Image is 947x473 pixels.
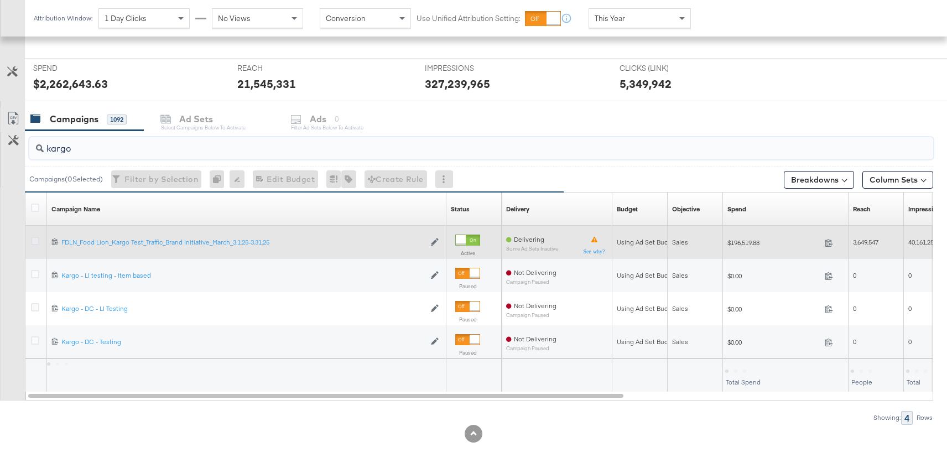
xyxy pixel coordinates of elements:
label: Paused [455,283,480,290]
span: 1 Day Clicks [105,13,147,23]
label: Paused [455,316,480,323]
button: Column Sets [862,171,933,189]
a: The total amount spent to date. [727,205,746,214]
div: Using Ad Set Budget [617,337,678,346]
a: Your campaign's objective. [672,205,700,214]
span: Not Delivering [514,268,556,277]
a: The maximum amount you're willing to spend on your ads, on average each day or over the lifetime ... [617,205,638,214]
div: Campaign Name [51,205,100,214]
label: Active [455,250,480,257]
div: 0 [210,170,230,188]
span: Total Spend [726,378,761,386]
sub: Some Ad Sets Inactive [506,246,558,252]
span: 0 [908,304,912,313]
div: Impressions [908,205,944,214]
a: Shows the current state of your Ad Campaign. [451,205,470,214]
div: Objective [672,205,700,214]
span: People [851,378,872,386]
div: Reach [853,205,871,214]
div: Campaigns ( 0 Selected) [29,174,103,184]
div: Budget [617,205,638,214]
div: Showing: [873,414,901,422]
span: $0.00 [727,272,820,280]
a: Kargo - LI testing - Item based [61,271,425,280]
a: Kargo - DC - Testing [61,337,425,347]
span: 0 [908,271,912,279]
div: Kargo - LI testing - Item based [61,271,425,280]
div: Using Ad Set Budget [617,304,678,313]
div: Kargo - DC - LI Testing [61,304,425,313]
div: 4 [901,411,913,425]
span: 40,161,258 [908,238,937,246]
span: Conversion [326,13,366,23]
span: Not Delivering [514,335,556,343]
span: Delivering [514,235,544,243]
div: Spend [727,205,746,214]
span: $0.00 [727,305,820,313]
div: Kargo - DC - Testing [61,337,425,346]
label: Use Unified Attribution Setting: [417,13,521,24]
span: 0 [853,304,856,313]
div: Using Ad Set Budget [617,271,678,280]
span: 0 [908,337,912,346]
a: Your campaign name. [51,205,100,214]
sub: Campaign Paused [506,312,556,318]
span: No Views [218,13,251,23]
span: 0 [853,271,856,279]
span: Not Delivering [514,302,556,310]
div: 1092 [107,115,127,124]
span: Sales [672,238,688,246]
a: The number of people your ad was served to. [853,205,871,214]
button: Breakdowns [784,171,854,189]
div: Delivery [506,205,529,214]
span: This Year [595,13,625,23]
span: $196,519.88 [727,238,820,247]
a: FDLN_Food Lion_Kargo Test_Traffic_Brand Initiative_March_3.1.25-3.31.25 [61,238,425,247]
div: Status [451,205,470,214]
div: Campaigns [50,113,98,126]
div: Attribution Window: [33,14,93,22]
span: Sales [672,337,688,346]
a: Kargo - DC - LI Testing [61,304,425,314]
sub: Campaign Paused [506,279,556,285]
span: 0 [853,337,856,346]
span: Total [907,378,920,386]
sub: Campaign Paused [506,345,556,351]
span: Sales [672,304,688,313]
span: $0.00 [727,338,820,346]
a: The number of times your ad was served. On mobile apps an ad is counted as served the first time ... [908,205,944,214]
span: 3,649,547 [853,238,878,246]
span: Sales [672,271,688,279]
div: Using Ad Set Budget [617,238,678,247]
a: Reflects the ability of your Ad Campaign to achieve delivery based on ad states, schedule and bud... [506,205,529,214]
label: Paused [455,349,480,356]
input: Search Campaigns by Name, ID or Objective [44,133,851,155]
div: Rows [916,414,933,422]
